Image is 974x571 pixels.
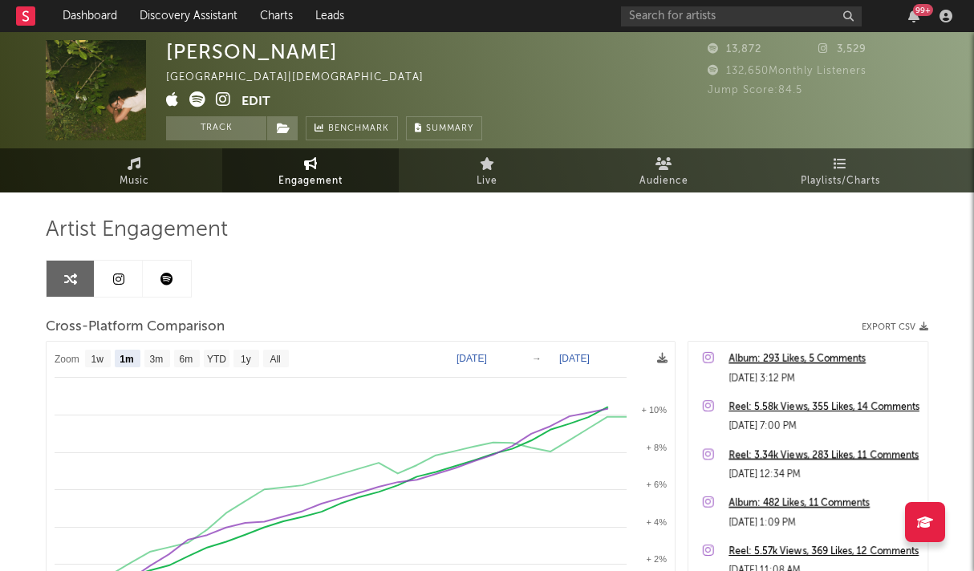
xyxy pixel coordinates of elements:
a: Live [399,148,575,192]
span: Music [120,172,149,191]
button: 99+ [908,10,919,22]
button: Track [166,116,266,140]
text: + 10% [642,405,668,415]
text: 6m [180,354,193,365]
text: 1y [241,354,251,365]
a: Album: 482 Likes, 11 Comments [728,494,919,513]
a: Reel: 5.58k Views, 355 Likes, 14 Comments [728,398,919,417]
a: Reel: 5.57k Views, 369 Likes, 12 Comments [728,542,919,561]
span: Live [477,172,497,191]
button: Summary [406,116,482,140]
span: 3,529 [818,44,866,55]
span: Cross-Platform Comparison [46,318,225,337]
span: Benchmark [328,119,389,139]
text: 1m [120,354,133,365]
text: [DATE] [457,353,487,364]
span: Jump Score: 84.5 [708,85,802,95]
text: [DATE] [559,353,590,364]
span: Summary [426,124,473,133]
span: Audience [639,172,688,191]
text: All [270,354,280,365]
a: Album: 293 Likes, 5 Comments [728,350,919,369]
button: Export CSV [862,322,928,332]
a: Engagement [222,148,399,192]
div: [DATE] 3:12 PM [728,369,919,388]
input: Search for artists [621,6,862,26]
button: Edit [241,91,270,111]
div: [GEOGRAPHIC_DATA] | [DEMOGRAPHIC_DATA] [166,68,442,87]
a: Benchmark [306,116,398,140]
text: Zoom [55,354,79,365]
span: 13,872 [708,44,761,55]
span: 132,650 Monthly Listeners [708,66,866,76]
text: YTD [207,354,226,365]
text: + 6% [647,480,668,489]
text: 1w [91,354,104,365]
div: [DATE] 7:00 PM [728,417,919,436]
a: Music [46,148,222,192]
div: 99 + [913,4,933,16]
a: Playlists/Charts [752,148,928,192]
text: + 4% [647,517,668,527]
span: Playlists/Charts [801,172,880,191]
span: Engagement [278,172,343,191]
span: Artist Engagement [46,221,228,240]
text: → [532,353,542,364]
a: Audience [575,148,752,192]
text: + 8% [647,443,668,452]
a: Reel: 3.34k Views, 283 Likes, 11 Comments [728,446,919,465]
text: 3m [150,354,164,365]
div: [DATE] 12:34 PM [728,465,919,484]
div: [DATE] 1:09 PM [728,513,919,533]
div: [PERSON_NAME] [166,40,338,63]
text: + 2% [647,554,668,564]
